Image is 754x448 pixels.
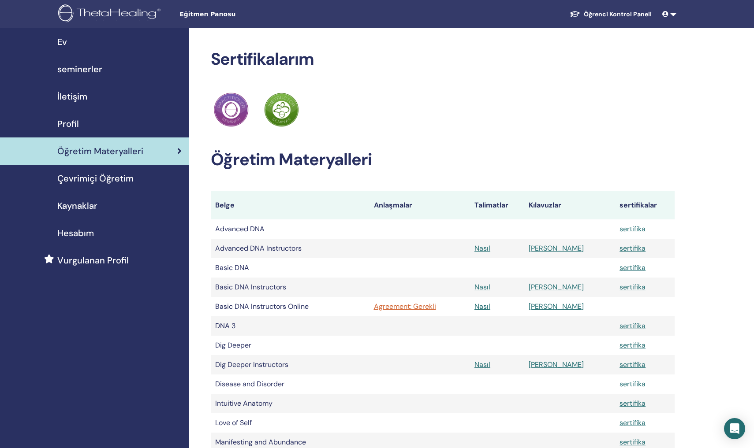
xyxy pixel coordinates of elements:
a: sertifika [620,341,646,350]
th: Talimatlar [470,191,524,219]
a: [PERSON_NAME] [529,360,584,369]
th: Belge [211,191,370,219]
img: Practitioner [214,93,248,127]
a: [PERSON_NAME] [529,244,584,253]
h2: Öğretim Materyalleri [211,150,675,170]
td: Advanced DNA [211,219,370,239]
h2: Sertifikalarım [211,49,675,70]
span: Kaynaklar [57,199,97,212]
div: Open Intercom Messenger [724,418,745,439]
span: Ev [57,35,67,48]
img: Practitioner [264,93,299,127]
td: Basic DNA [211,258,370,278]
a: [PERSON_NAME] [529,302,584,311]
span: Profil [57,117,79,130]
th: Anlaşmalar [370,191,470,219]
span: seminerler [57,63,102,76]
td: DNA 3 [211,316,370,336]
td: Intuitive Anatomy [211,394,370,413]
a: sertifika [620,282,646,292]
img: logo.png [58,4,164,24]
td: Disease and Disorder [211,374,370,394]
td: Dig Deeper Instructors [211,355,370,374]
td: Dig Deeper [211,336,370,355]
a: sertifika [620,244,646,253]
th: Kılavuzlar [524,191,615,219]
span: Çevrimiçi Öğretim [57,172,134,185]
th: sertifikalar [615,191,675,219]
img: graduation-cap-white.svg [570,10,580,18]
a: sertifika [620,263,646,272]
a: [PERSON_NAME] [529,282,584,292]
span: İletişim [57,90,87,103]
a: Nasıl [474,302,490,311]
a: sertifika [620,418,646,427]
a: sertifika [620,379,646,389]
a: Öğrenci Kontrol Paneli [563,6,659,22]
td: Basic DNA Instructors [211,278,370,297]
span: Vurgulanan Profil [57,254,129,267]
a: sertifika [620,224,646,233]
span: Eğitmen Panosu [179,10,312,19]
a: Agreement: Gerekli [374,301,466,312]
a: sertifika [620,399,646,408]
a: Nasıl [474,282,490,292]
td: Basic DNA Instructors Online [211,297,370,316]
span: Öğretim Materyalleri [57,144,143,158]
a: Nasıl [474,360,490,369]
a: Nasıl [474,244,490,253]
td: Love of Self [211,413,370,433]
span: Hesabım [57,226,94,240]
a: sertifika [620,321,646,330]
td: Advanced DNA Instructors [211,239,370,258]
a: sertifika [620,437,646,447]
a: sertifika [620,360,646,369]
